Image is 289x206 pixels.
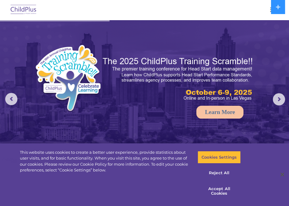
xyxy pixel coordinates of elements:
[198,182,241,200] button: Accept All Cookies
[196,106,243,119] a: Learn More
[9,3,38,17] img: ChildPlus by Procare Solutions
[198,151,241,164] button: Cookies Settings
[198,167,241,179] button: Reject All
[276,168,289,181] button: Close
[20,149,189,173] div: This website uses cookies to create a better user experience, provide statistics about user visit...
